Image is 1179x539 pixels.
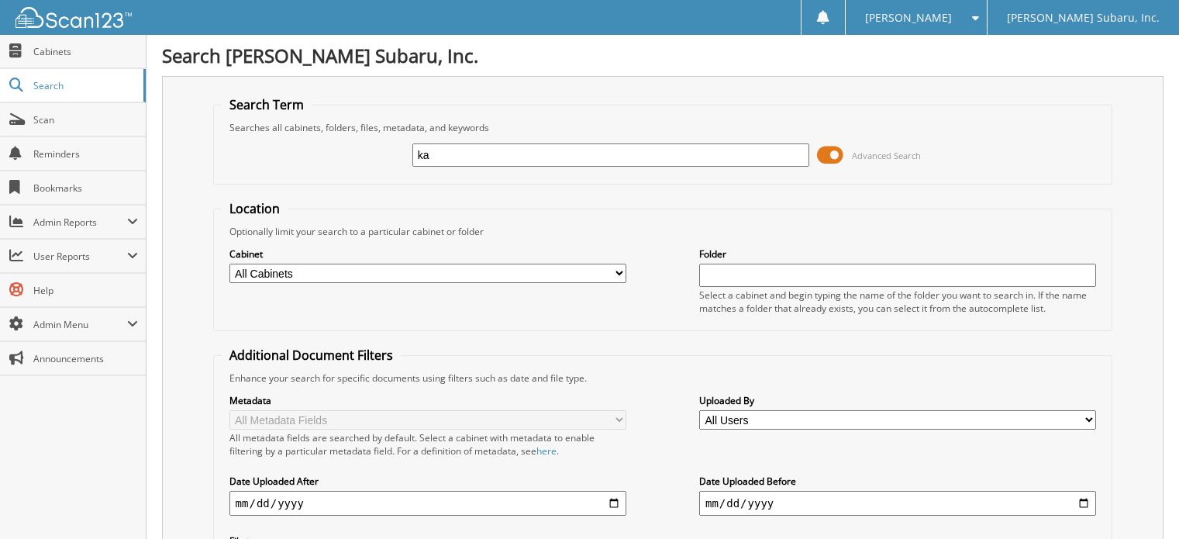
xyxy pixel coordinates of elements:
label: Cabinet [229,247,626,261]
label: Date Uploaded After [229,475,626,488]
div: Select a cabinet and begin typing the name of the folder you want to search in. If the name match... [699,289,1096,315]
label: Date Uploaded Before [699,475,1096,488]
legend: Additional Document Filters [222,347,401,364]
span: Cabinets [33,45,138,58]
img: scan123-logo-white.svg [16,7,132,28]
legend: Location [222,200,288,217]
div: Searches all cabinets, folders, files, metadata, and keywords [222,121,1105,134]
span: Scan [33,113,138,126]
span: Bookmarks [33,181,138,195]
span: User Reports [33,250,127,263]
iframe: Chat Widget [1101,465,1179,539]
div: Enhance your search for specific documents using filters such as date and file type. [222,371,1105,385]
span: Announcements [33,352,138,365]
span: Search [33,79,136,92]
span: Help [33,284,138,297]
span: Admin Menu [33,318,127,331]
div: Optionally limit your search to a particular cabinet or folder [222,225,1105,238]
a: here [536,444,557,458]
span: Reminders [33,147,138,161]
label: Metadata [229,394,626,407]
input: start [229,491,626,516]
span: Admin Reports [33,216,127,229]
label: Uploaded By [699,394,1096,407]
span: [PERSON_NAME] [865,13,952,22]
h1: Search [PERSON_NAME] Subaru, Inc. [162,43,1163,68]
legend: Search Term [222,96,312,113]
input: end [699,491,1096,516]
span: Advanced Search [852,150,921,161]
div: All metadata fields are searched by default. Select a cabinet with metadata to enable filtering b... [229,431,626,458]
span: [PERSON_NAME] Subaru, Inc. [1007,13,1160,22]
label: Folder [699,247,1096,261]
